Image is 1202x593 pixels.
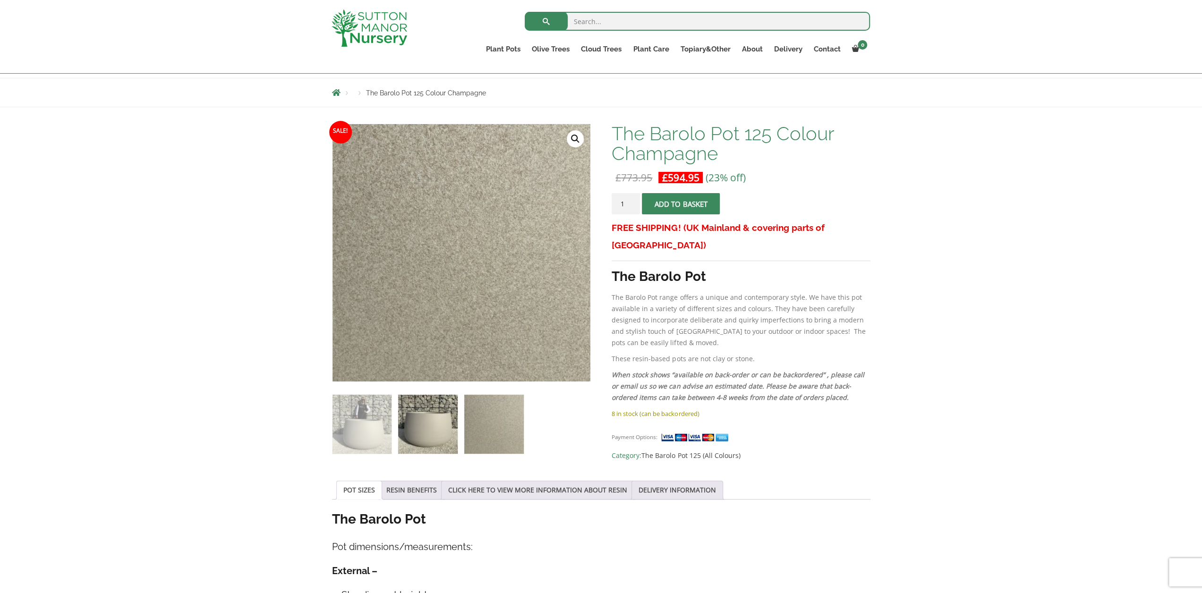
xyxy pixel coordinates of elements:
[332,89,870,96] nav: Breadcrumbs
[343,481,375,499] a: POT SIZES
[662,171,699,184] bdi: 594.95
[627,42,674,56] a: Plant Care
[612,408,870,419] p: 8 in stock (can be backordered)
[662,171,668,184] span: £
[329,121,352,144] span: Sale!
[612,219,870,254] h3: FREE SHIPPING! (UK Mainland & covering parts of [GEOGRAPHIC_DATA])
[464,395,523,454] img: The Barolo Pot 125 Colour Champagne - Image 3
[612,450,870,461] span: Category:
[661,432,732,442] img: payment supported
[575,42,627,56] a: Cloud Trees
[332,395,392,454] img: The Barolo Pot 125 Colour Champagne
[768,42,808,56] a: Delivery
[612,193,640,214] input: Product quantity
[808,42,846,56] a: Contact
[639,481,716,499] a: DELIVERY INFORMATION
[526,42,575,56] a: Olive Trees
[398,395,457,454] img: The Barolo Pot 125 Colour Champagne - Image 2
[615,171,621,184] span: £
[612,269,706,284] strong: The Barolo Pot
[612,353,870,364] p: These resin-based pots are not clay or stone.
[858,40,867,50] span: 0
[386,481,437,499] a: RESIN BENEFITS
[705,171,745,184] span: (23% off)
[612,292,870,348] p: The Barolo Pot range offers a unique and contemporary style. We have this pot available in a vari...
[332,511,426,527] strong: The Barolo Pot
[525,12,870,31] input: Search...
[736,42,768,56] a: About
[641,451,740,460] a: The Barolo Pot 125 (All Colours)
[480,42,526,56] a: Plant Pots
[615,171,652,184] bdi: 773.95
[332,540,870,554] h4: Pot dimensions/measurements:
[642,193,720,214] button: Add to basket
[674,42,736,56] a: Topiary&Other
[332,9,407,47] img: logo
[846,42,870,56] a: 0
[612,124,870,163] h1: The Barolo Pot 125 Colour Champagne
[448,481,627,499] a: CLICK HERE TO VIEW MORE INFORMATION ABOUT RESIN
[567,130,584,147] a: View full-screen image gallery
[332,565,377,576] strong: External –
[612,433,657,441] small: Payment Options:
[366,89,486,97] span: The Barolo Pot 125 Colour Champagne
[612,370,864,402] em: When stock shows “available on back-order or can be backordered” , please call or email us so we ...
